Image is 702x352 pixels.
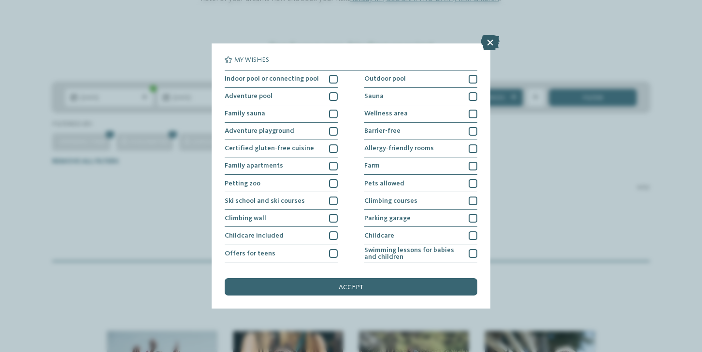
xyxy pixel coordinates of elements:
span: Allergy-friendly rooms [364,145,434,152]
span: Family apartments [225,162,283,169]
span: Farm [364,162,380,169]
span: accept [339,284,363,291]
span: Adventure pool [225,93,272,99]
span: Parking garage [364,215,411,222]
span: Ski school and ski courses [225,197,305,204]
span: Barrier-free [364,127,401,134]
span: Offers for teens [225,250,275,257]
span: Certified gluten-free cuisine [225,145,314,152]
span: Swimming lessons for babies and children [364,247,462,261]
span: Pets allowed [364,180,404,187]
span: Outdoor pool [364,75,406,82]
span: My wishes [234,56,269,63]
span: Childcare included [225,232,284,239]
span: Childcare [364,232,394,239]
span: Petting zoo [225,180,260,187]
span: Adventure playground [225,127,294,134]
span: Indoor pool or connecting pool [225,75,319,82]
span: Sauna [364,93,384,99]
span: Wellness area [364,110,408,117]
span: Family sauna [225,110,265,117]
span: Climbing courses [364,197,417,204]
span: Climbing wall [225,215,266,222]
